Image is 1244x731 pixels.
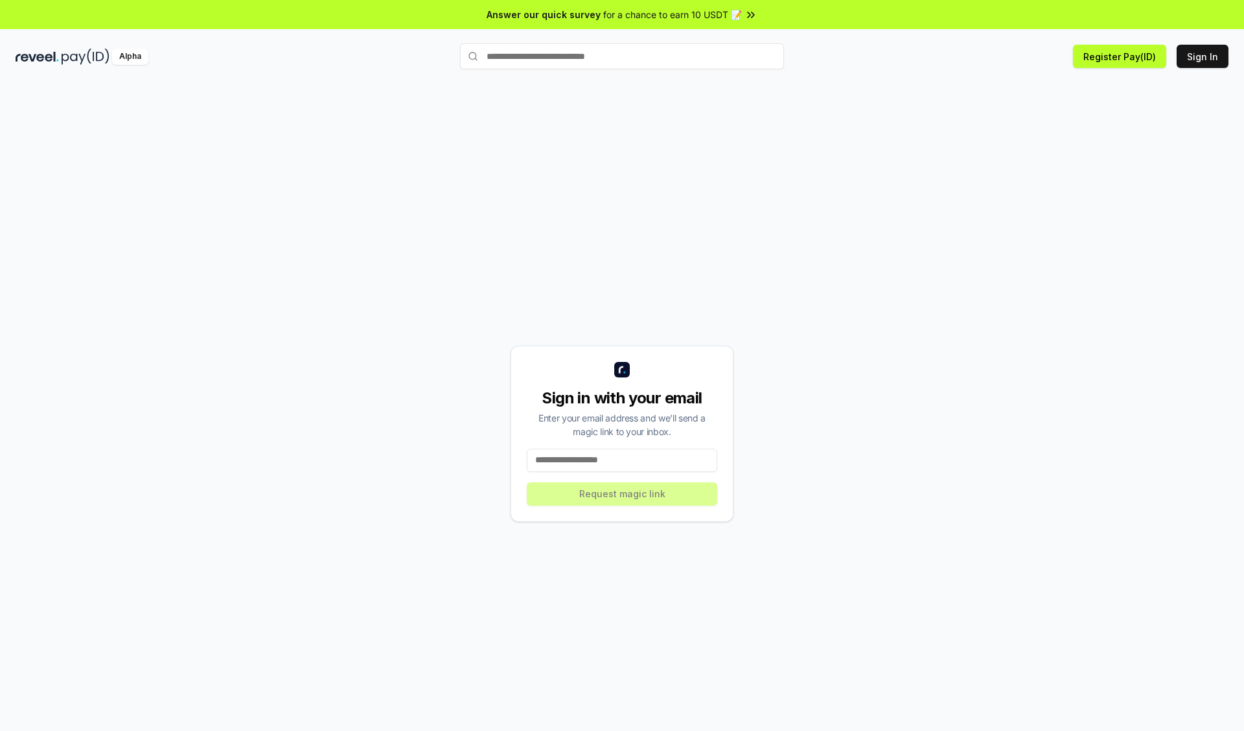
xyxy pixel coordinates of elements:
div: Enter your email address and we’ll send a magic link to your inbox. [527,411,717,438]
span: Answer our quick survey [487,8,601,21]
button: Register Pay(ID) [1073,45,1166,68]
div: Alpha [112,49,148,65]
button: Sign In [1177,45,1228,68]
img: logo_small [614,362,630,377]
img: reveel_dark [16,49,59,65]
span: for a chance to earn 10 USDT 📝 [603,8,742,21]
div: Sign in with your email [527,388,717,409]
img: pay_id [62,49,109,65]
